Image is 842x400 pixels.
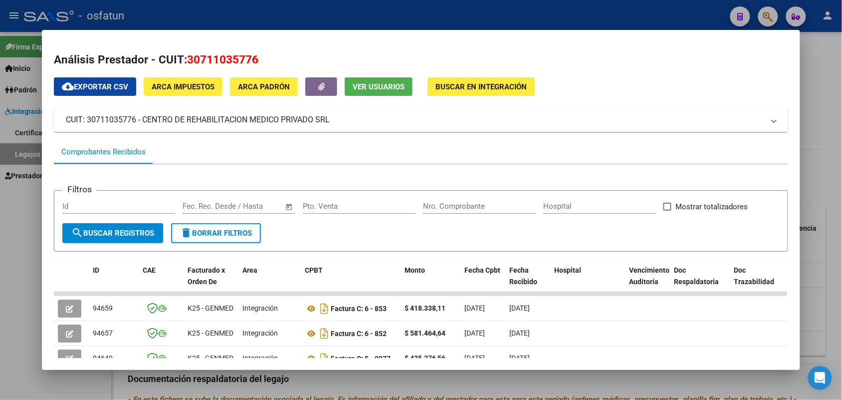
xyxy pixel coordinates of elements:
[54,77,136,96] button: Exportar CSV
[670,260,730,304] datatable-header-cell: Doc Respaldatoria
[345,77,413,96] button: Ver Usuarios
[318,351,331,367] i: Descargar documento
[509,354,530,362] span: [DATE]
[152,82,214,91] span: ARCA Impuestos
[808,366,832,390] div: Open Intercom Messenger
[171,223,261,243] button: Borrar Filtros
[242,304,278,312] span: Integración
[460,260,505,304] datatable-header-cell: Fecha Cpbt
[242,266,257,274] span: Area
[331,355,391,363] strong: Factura C: 5 - 9977
[238,82,290,91] span: ARCA Padrón
[353,82,405,91] span: Ver Usuarios
[435,82,527,91] span: Buscar en Integración
[625,260,670,304] datatable-header-cell: Vencimiento Auditoría
[238,260,301,304] datatable-header-cell: Area
[554,266,581,274] span: Hospital
[144,77,222,96] button: ARCA Impuestos
[66,114,764,126] mat-panel-title: CUIT: 30711035776 - CENTRO DE REHABILITACION MEDICO PRIVADO SRL
[505,260,550,304] datatable-header-cell: Fecha Recibido
[675,201,748,213] span: Mostrar totalizadores
[464,354,485,362] span: [DATE]
[188,354,233,362] span: K25 - GENMED
[405,329,445,337] strong: $ 581.464,64
[62,183,97,196] h3: Filtros
[331,330,387,338] strong: Factura C: 6 - 852
[232,202,280,211] input: Fecha fin
[61,146,146,158] div: Comprobantes Recibidos
[184,260,238,304] datatable-header-cell: Facturado x Orden De
[93,354,113,362] span: 94649
[283,201,295,213] button: Open calendar
[401,260,460,304] datatable-header-cell: Monto
[54,51,788,68] h2: Análisis Prestador - CUIT:
[54,108,788,132] mat-expansion-panel-header: CUIT: 30711035776 - CENTRO DE REHABILITACION MEDICO PRIVADO SRL
[242,329,278,337] span: Integración
[143,266,156,274] span: CAE
[183,202,223,211] input: Fecha inicio
[464,304,485,312] span: [DATE]
[93,304,113,312] span: 94659
[71,229,154,238] span: Buscar Registros
[331,305,387,313] strong: Factura C: 6 - 853
[93,329,113,337] span: 94657
[464,266,500,274] span: Fecha Cpbt
[509,329,530,337] span: [DATE]
[230,77,298,96] button: ARCA Padrón
[734,266,774,286] span: Doc Trazabilidad
[301,260,401,304] datatable-header-cell: CPBT
[318,301,331,317] i: Descargar documento
[71,227,83,239] mat-icon: search
[509,266,537,286] span: Fecha Recibido
[405,354,445,362] strong: $ 435.376,56
[629,266,669,286] span: Vencimiento Auditoría
[188,329,233,337] span: K25 - GENMED
[93,266,99,274] span: ID
[464,329,485,337] span: [DATE]
[509,304,530,312] span: [DATE]
[187,53,258,66] span: 30711035776
[62,223,163,243] button: Buscar Registros
[62,80,74,92] mat-icon: cloud_download
[180,229,252,238] span: Borrar Filtros
[405,266,425,274] span: Monto
[318,326,331,342] i: Descargar documento
[188,304,233,312] span: K25 - GENMED
[139,260,184,304] datatable-header-cell: CAE
[89,260,139,304] datatable-header-cell: ID
[62,82,128,91] span: Exportar CSV
[674,266,719,286] span: Doc Respaldatoria
[405,304,445,312] strong: $ 418.338,11
[305,266,323,274] span: CPBT
[730,260,790,304] datatable-header-cell: Doc Trazabilidad
[242,354,278,362] span: Integración
[427,77,535,96] button: Buscar en Integración
[550,260,625,304] datatable-header-cell: Hospital
[188,266,225,286] span: Facturado x Orden De
[180,227,192,239] mat-icon: delete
